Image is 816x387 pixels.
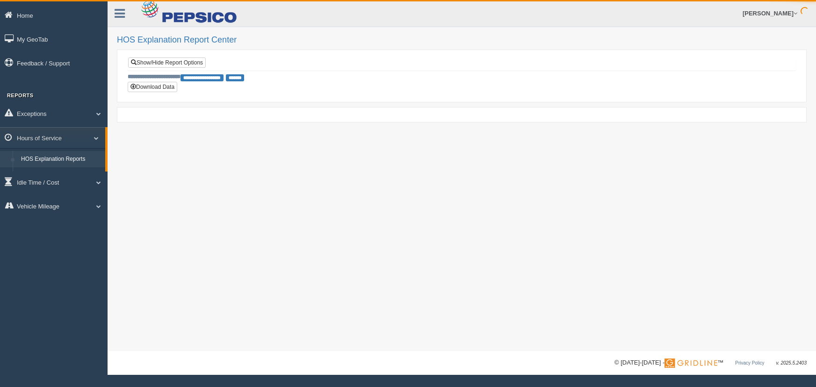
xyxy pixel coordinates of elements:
h2: HOS Explanation Report Center [117,36,807,45]
span: v. 2025.5.2403 [776,360,807,365]
a: HOS Explanation Reports [17,151,105,168]
a: HOS Violation Audit Reports [17,167,105,184]
button: Download Data [128,82,177,92]
a: Show/Hide Report Options [128,57,206,68]
img: Gridline [664,358,717,368]
div: © [DATE]-[DATE] - ™ [614,358,807,368]
a: Privacy Policy [735,360,764,365]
